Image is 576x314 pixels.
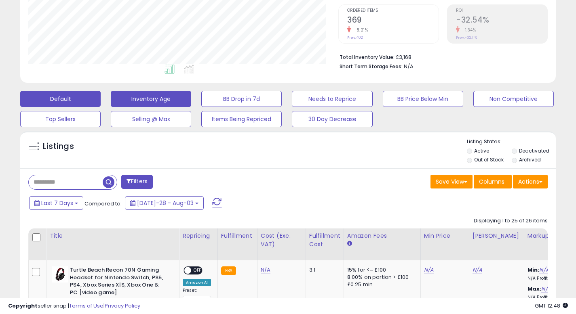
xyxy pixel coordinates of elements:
span: Ordered Items [347,8,439,13]
span: [DATE]-28 - Aug-03 [137,199,194,207]
img: 311pg5gMKZL._SL40_.jpg [52,266,68,283]
small: Prev: 402 [347,35,363,40]
div: 15% for <= £100 [347,266,414,274]
span: Compared to: [84,200,122,207]
b: Total Inventory Value: [340,54,395,61]
button: BB Drop in 7d [201,91,282,107]
button: [DATE]-28 - Aug-03 [125,196,204,210]
a: N/A [424,266,434,274]
label: Out of Stock [474,156,504,163]
small: Prev: -32.11% [456,35,477,40]
div: Fulfillment Cost [309,232,340,249]
p: Listing States: [467,138,556,146]
button: Items Being Repriced [201,111,282,127]
button: 30 Day Decrease [292,111,372,127]
strong: Copyright [8,302,38,310]
a: N/A [473,266,482,274]
button: Selling @ Max [111,111,191,127]
label: Active [474,147,489,154]
button: Needs to Reprice [292,91,372,107]
a: Terms of Use [69,302,103,310]
button: BB Price Below Min [383,91,463,107]
small: -8.21% [351,27,368,33]
button: Last 7 Days [29,196,83,210]
b: Short Term Storage Fees: [340,63,403,70]
li: £3,168 [340,52,542,61]
b: Max: [527,285,542,293]
span: ROI [456,8,547,13]
div: Amazon AI [183,279,211,286]
div: Cost (Exc. VAT) [261,232,302,249]
h5: Listings [43,141,74,152]
button: Columns [474,175,512,188]
div: Fulfillment [221,232,254,240]
div: Displaying 1 to 25 of 26 items [474,217,548,225]
small: -1.34% [460,27,476,33]
a: N/A [541,285,551,293]
label: Deactivated [519,147,549,154]
label: Archived [519,156,541,163]
span: 2025-08-11 12:48 GMT [535,302,568,310]
h2: 369 [347,15,439,26]
button: Top Sellers [20,111,101,127]
button: Filters [121,175,153,189]
div: seller snap | | [8,302,140,310]
a: Privacy Policy [105,302,140,310]
small: FBA [221,266,236,275]
button: Actions [513,175,548,188]
div: Amazon Fees [347,232,417,240]
a: N/A [261,266,270,274]
h2: -32.54% [456,15,547,26]
span: Last 7 Days [41,199,73,207]
b: Turtle Beach Recon 70N Gaming Headset for Nintendo Switch, PS5, PS4, Xbox Series X|S, Xbox One & ... [70,266,168,298]
div: £0.25 min [347,281,414,288]
div: [PERSON_NAME] [473,232,521,240]
div: Title [50,232,176,240]
div: 3.1 [309,266,338,274]
span: N/A [404,63,414,70]
button: Default [20,91,101,107]
div: 8.00% on portion > £100 [347,274,414,281]
a: N/A [539,266,549,274]
button: Inventory Age [111,91,191,107]
small: Amazon Fees. [347,240,352,247]
span: OFF [191,267,204,274]
span: Columns [479,178,504,186]
button: Save View [430,175,473,188]
div: Repricing [183,232,214,240]
div: Preset: [183,288,211,306]
div: Min Price [424,232,466,240]
b: Min: [527,266,540,274]
button: Non Competitive [473,91,554,107]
